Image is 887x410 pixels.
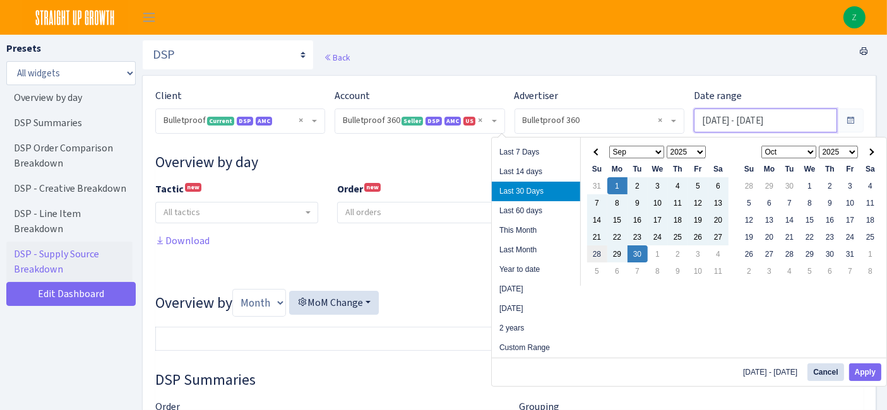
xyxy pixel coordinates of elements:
td: 7 [780,194,800,211]
li: Last 7 Days [492,143,580,162]
td: 23 [820,228,840,245]
td: 2 [668,245,688,262]
td: 9 [820,194,840,211]
td: 3 [840,177,860,194]
td: 4 [780,262,800,279]
li: Custom Range [492,338,580,358]
li: [DATE] [492,279,580,299]
th: Tu [780,160,800,177]
td: 21 [587,228,607,245]
td: 16 [628,211,648,228]
label: Advertiser [515,88,559,103]
th: Tu [628,160,648,177]
a: DSP - Line Item Breakdown [6,201,133,242]
td: 25 [860,228,881,245]
sup: new [185,183,201,192]
h3: Widget #10 [155,153,864,172]
td: 4 [668,177,688,194]
td: 10 [840,194,860,211]
td: 27 [708,228,729,245]
td: 1 [860,245,881,262]
td: 9 [628,194,648,211]
td: 6 [607,262,628,279]
a: DSP Summaries [6,110,133,136]
td: 15 [607,211,628,228]
span: Bulletproof <span class="badge badge-success">Current</span><span class="badge badge-primary">DSP... [156,109,324,133]
td: 8 [860,262,881,279]
li: Last 14 days [492,162,580,182]
td: 31 [587,177,607,194]
td: 30 [628,245,648,262]
td: 7 [840,262,860,279]
a: DSP - Supply Source Breakdown [6,242,133,282]
td: 12 [739,211,759,228]
td: 8 [800,194,820,211]
span: Remove all items [658,114,662,127]
td: 30 [820,245,840,262]
td: 1 [800,177,820,194]
span: Seller [402,117,423,126]
td: 29 [607,245,628,262]
th: Su [739,160,759,177]
span: Bulletproof 360 <span class="badge badge-success">Seller</span><span class="badge badge-primary">... [335,109,504,133]
td: 23 [628,228,648,245]
td: 6 [820,262,840,279]
td: 18 [860,211,881,228]
td: 26 [688,228,708,245]
td: 21 [780,228,800,245]
span: Amazon Marketing Cloud [444,117,461,126]
a: Back [324,52,350,63]
span: All tactics [164,206,200,218]
button: Apply [849,363,881,381]
td: 17 [648,211,668,228]
td: 14 [780,211,800,228]
td: 8 [607,194,628,211]
label: Client [155,88,182,103]
td: 5 [800,262,820,279]
td: 15 [800,211,820,228]
td: 20 [708,211,729,228]
td: 6 [759,194,780,211]
th: Fr [688,160,708,177]
label: Presets [6,41,41,56]
b: Tactic [155,182,184,196]
td: 29 [800,245,820,262]
td: 22 [800,228,820,245]
td: 13 [759,211,780,228]
button: Toggle navigation [133,7,165,28]
img: Zach Belous [843,6,866,28]
h3: Widget #37 [155,371,864,389]
td: 28 [587,245,607,262]
td: 5 [688,177,708,194]
td: 10 [648,194,668,211]
span: Amazon Marketing Cloud [256,117,272,126]
td: 5 [739,194,759,211]
td: 7 [628,262,648,279]
td: 9 [668,262,688,279]
td: 10 [688,262,708,279]
td: 31 [840,245,860,262]
a: Overview by day [6,85,133,110]
td: 3 [688,245,708,262]
label: Account [335,88,370,103]
span: Bulletproof <span class="badge badge-success">Current</span><span class="badge badge-primary">DSP... [164,114,309,127]
li: Year to date [492,260,580,279]
td: 12 [688,194,708,211]
td: 20 [759,228,780,245]
td: 14 [587,211,607,228]
a: DSP Order Comparison Breakdown [6,136,133,176]
td: 28 [739,177,759,194]
button: MoM Change [289,291,379,315]
li: Last 60 days [492,201,580,221]
li: [DATE] [492,299,580,319]
li: This Month [492,221,580,240]
th: Mo [607,160,628,177]
td: 3 [648,177,668,194]
td: 26 [739,245,759,262]
td: 19 [688,211,708,228]
h3: Overview by [155,289,864,317]
th: We [800,160,820,177]
th: Th [668,160,688,177]
td: 2 [739,262,759,279]
td: 4 [860,177,881,194]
